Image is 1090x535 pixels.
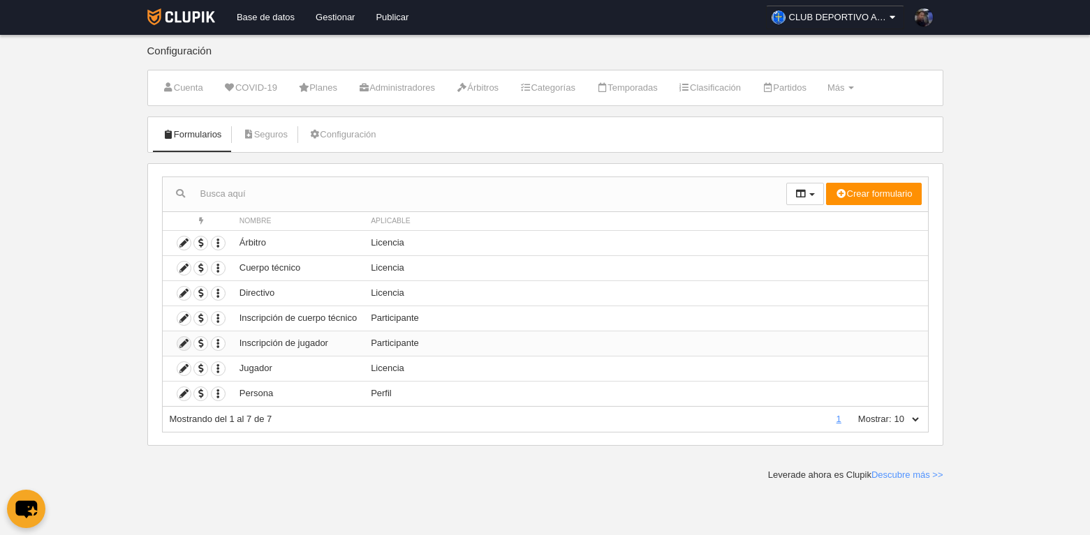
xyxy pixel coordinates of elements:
[772,10,786,24] img: OaGETZcTQ9J6.30x30.jpg
[155,77,211,98] a: Cuenta
[448,77,506,98] a: Árbitros
[364,356,927,381] td: Licencia
[233,230,364,255] td: Árbitro
[233,306,364,331] td: Inscripción de cuerpo técnico
[163,183,786,204] input: Busca aquí
[820,77,862,98] a: Más
[364,280,927,306] td: Licencia
[240,217,272,225] span: Nombre
[671,77,749,98] a: Clasificación
[915,8,933,27] img: PaCb3JBlVFsk.30x30.jpg
[155,124,230,145] a: Formularios
[827,82,845,93] span: Más
[233,280,364,306] td: Directivo
[290,77,345,98] a: Planes
[147,45,943,70] div: Configuración
[844,413,892,425] label: Mostrar:
[834,414,844,424] a: 1
[364,306,927,331] td: Participante
[233,255,364,280] td: Cuerpo técnico
[170,414,272,424] span: Mostrando del 1 al 7 de 7
[233,331,364,356] td: Inscripción de jugador
[235,124,295,145] a: Seguros
[766,6,904,29] a: CLUB DEPORTIVO ASTEROV
[233,381,364,406] td: Persona
[768,469,943,481] div: Leverade ahora es Clupik
[826,183,921,205] button: Crear formulario
[351,77,443,98] a: Administradores
[364,381,927,406] td: Perfil
[364,230,927,255] td: Licencia
[147,8,215,25] img: Clupik
[216,77,285,98] a: COVID-19
[371,217,411,225] span: Aplicable
[364,331,927,356] td: Participante
[7,490,45,528] button: chat-button
[301,124,383,145] a: Configuración
[364,255,927,280] td: Licencia
[789,10,887,24] span: CLUB DEPORTIVO ASTEROV
[512,77,583,98] a: Categorías
[233,356,364,381] td: Jugador
[754,77,814,98] a: Partidos
[871,469,943,480] a: Descubre más >>
[589,77,665,98] a: Temporadas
